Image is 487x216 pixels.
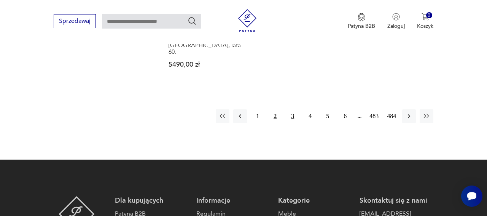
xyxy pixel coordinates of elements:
p: Skontaktuj się z nami [360,196,433,205]
button: 6 [338,109,352,123]
p: Dla kupujących [115,196,189,205]
a: Sprzedawaj [54,19,96,24]
button: 3 [286,109,299,123]
a: Ikona medaluPatyna B2B [348,13,375,30]
p: Patyna B2B [348,22,375,30]
button: Sprzedawaj [54,14,96,28]
button: 483 [367,109,381,123]
p: Koszyk [417,22,433,30]
button: 4 [303,109,317,123]
img: Ikonka użytkownika [392,13,400,21]
button: 1 [251,109,264,123]
button: 5 [321,109,334,123]
p: Kategorie [278,196,352,205]
h3: Okrągły rozkładany stół, [GEOGRAPHIC_DATA], [GEOGRAPHIC_DATA], lata 60. [169,29,246,55]
div: 0 [426,12,433,19]
p: Zaloguj [387,22,405,30]
p: 5490,00 zł [169,61,246,68]
img: Ikona koszyka [422,13,429,21]
button: Zaloguj [387,13,405,30]
button: 484 [385,109,398,123]
button: 2 [268,109,282,123]
p: Informacje [196,196,270,205]
img: Patyna - sklep z meblami i dekoracjami vintage [236,9,259,32]
button: Patyna B2B [348,13,375,30]
iframe: Smartsupp widget button [461,186,482,207]
button: 0Koszyk [417,13,433,30]
img: Ikona medalu [358,13,365,21]
button: Szukaj [188,16,197,26]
